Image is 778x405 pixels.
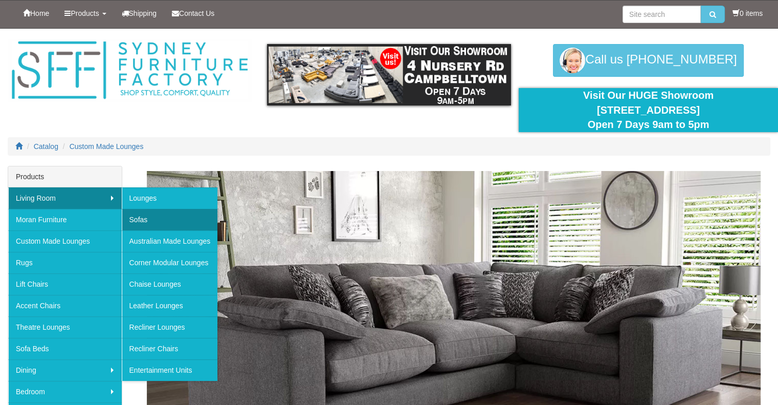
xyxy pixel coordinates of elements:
a: Sofas [122,209,218,230]
a: Chaise Lounges [122,273,218,295]
a: Lounges [122,187,218,209]
a: Recliner Lounges [122,316,218,338]
span: Contact Us [179,9,214,17]
a: Entertainment Units [122,359,218,381]
a: Home [15,1,57,26]
a: Corner Modular Lounges [122,252,218,273]
a: Recliner Chairs [122,338,218,359]
input: Site search [623,6,701,23]
img: Sydney Furniture Factory [8,39,252,102]
a: Sofa Beds [8,338,122,359]
a: Shipping [114,1,165,26]
a: Moran Furniture [8,209,122,230]
a: Rugs [8,252,122,273]
a: Theatre Lounges [8,316,122,338]
a: Custom Made Lounges [70,142,144,151]
a: Australian Made Lounges [122,230,218,252]
div: Visit Our HUGE Showroom [STREET_ADDRESS] Open 7 Days 9am to 5pm [526,88,770,132]
a: Lift Chairs [8,273,122,295]
a: Dining [8,359,122,381]
a: Leather Lounges [122,295,218,316]
a: Catalog [34,142,58,151]
img: showroom.gif [267,44,511,105]
a: Accent Chairs [8,295,122,316]
a: Custom Made Lounges [8,230,122,252]
div: Products [8,166,122,187]
a: Bedroom [8,381,122,402]
a: Living Room [8,187,122,209]
span: Shipping [129,9,157,17]
li: 0 items [732,8,763,18]
span: Products [71,9,99,17]
a: Products [57,1,114,26]
a: Contact Us [164,1,222,26]
span: Home [30,9,49,17]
